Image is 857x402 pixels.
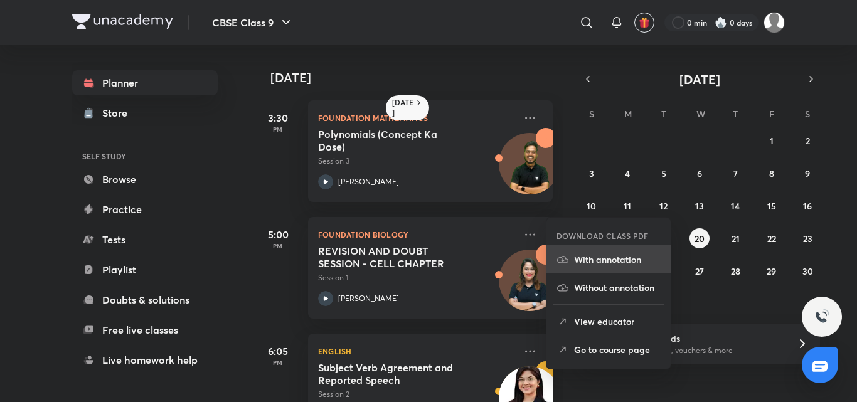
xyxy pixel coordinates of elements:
[574,315,661,328] p: View educator
[574,281,661,294] p: Without annotation
[253,344,303,359] h5: 6:05
[72,227,218,252] a: Tests
[634,13,654,33] button: avatar
[72,287,218,312] a: Doubts & solutions
[762,163,782,183] button: August 8, 2025
[733,167,738,179] abbr: August 7, 2025
[725,261,745,281] button: August 28, 2025
[639,17,650,28] img: avatar
[102,105,135,120] div: Store
[805,167,810,179] abbr: August 9, 2025
[318,245,474,270] h5: REVISION AND DOUBT SESSION - CELL CHAPTER
[767,200,776,212] abbr: August 15, 2025
[733,108,738,120] abbr: Thursday
[661,108,666,120] abbr: Tuesday
[318,344,515,359] p: English
[205,10,301,35] button: CBSE Class 9
[318,156,515,167] p: Session 3
[814,309,829,324] img: ttu
[72,14,173,29] img: Company Logo
[803,233,812,245] abbr: August 23, 2025
[725,196,745,216] button: August 14, 2025
[624,108,632,120] abbr: Monday
[797,196,817,216] button: August 16, 2025
[762,130,782,151] button: August 1, 2025
[661,167,666,179] abbr: August 5, 2025
[318,227,515,242] p: Foundation Biology
[582,196,602,216] button: August 10, 2025
[769,167,774,179] abbr: August 8, 2025
[797,163,817,183] button: August 9, 2025
[582,163,602,183] button: August 3, 2025
[270,70,565,85] h4: [DATE]
[695,200,704,212] abbr: August 13, 2025
[72,70,218,95] a: Planner
[725,228,745,248] button: August 21, 2025
[617,196,637,216] button: August 11, 2025
[72,317,218,342] a: Free live classes
[715,16,727,29] img: streak
[803,200,812,212] abbr: August 16, 2025
[689,261,710,281] button: August 27, 2025
[731,200,740,212] abbr: August 14, 2025
[253,242,303,250] p: PM
[689,228,710,248] button: August 20, 2025
[318,272,515,283] p: Session 1
[318,128,474,153] h5: Polynomials (Concept Ka Dose)
[597,70,802,88] button: [DATE]
[695,265,704,277] abbr: August 27, 2025
[762,261,782,281] button: August 29, 2025
[696,108,705,120] abbr: Wednesday
[732,233,740,245] abbr: August 21, 2025
[556,230,649,241] h6: DOWNLOAD CLASS PDF
[318,389,515,400] p: Session 2
[697,167,702,179] abbr: August 6, 2025
[806,135,810,147] abbr: August 2, 2025
[499,140,560,200] img: Avatar
[731,265,740,277] abbr: August 28, 2025
[689,163,710,183] button: August 6, 2025
[769,108,774,120] abbr: Friday
[770,135,774,147] abbr: August 1, 2025
[624,200,631,212] abbr: August 11, 2025
[253,227,303,242] h5: 5:00
[318,361,474,386] h5: Subject Verb Agreement and Reported Speech
[574,253,661,266] p: With annotation
[617,163,637,183] button: August 4, 2025
[72,100,218,125] a: Store
[767,265,776,277] abbr: August 29, 2025
[72,257,218,282] a: Playlist
[392,98,414,118] h6: [DATE]
[253,110,303,125] h5: 3:30
[797,130,817,151] button: August 2, 2025
[587,200,596,212] abbr: August 10, 2025
[589,167,594,179] abbr: August 3, 2025
[654,196,674,216] button: August 12, 2025
[764,12,785,33] img: Manyu
[695,233,705,245] abbr: August 20, 2025
[589,108,594,120] abbr: Sunday
[72,167,218,192] a: Browse
[725,163,745,183] button: August 7, 2025
[762,196,782,216] button: August 15, 2025
[318,110,515,125] p: Foundation Mathematics
[338,176,399,188] p: [PERSON_NAME]
[72,197,218,222] a: Practice
[679,71,720,88] span: [DATE]
[659,200,668,212] abbr: August 12, 2025
[253,359,303,366] p: PM
[762,228,782,248] button: August 22, 2025
[654,163,674,183] button: August 5, 2025
[499,257,560,317] img: Avatar
[72,347,218,373] a: Live homework help
[72,14,173,32] a: Company Logo
[767,233,776,245] abbr: August 22, 2025
[574,343,661,356] p: Go to course page
[797,228,817,248] button: August 23, 2025
[253,125,303,133] p: PM
[625,167,630,179] abbr: August 4, 2025
[72,145,218,167] h6: SELF STUDY
[338,293,399,304] p: [PERSON_NAME]
[805,108,810,120] abbr: Saturday
[797,261,817,281] button: August 30, 2025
